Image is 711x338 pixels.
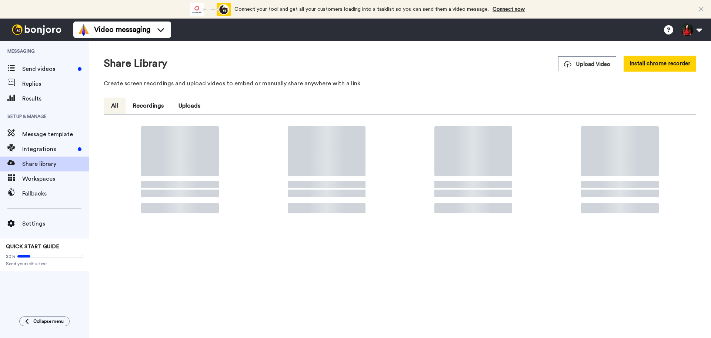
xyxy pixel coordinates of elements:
span: Video messaging [94,24,150,35]
p: Create screen recordings and upload videos to embed or manually share anywhere with a link [104,79,696,88]
img: bj-logo-header-white.svg [9,24,64,35]
span: QUICK START GUIDE [6,244,59,249]
button: Uploads [171,98,208,114]
button: Recordings [126,98,171,114]
button: Upload Video [558,56,616,71]
span: Share library [22,160,89,168]
button: Install chrome recorder [624,56,696,72]
span: Upload Video [564,60,610,68]
img: vm-color.svg [78,24,90,36]
span: Collapse menu [33,318,64,324]
span: 20% [6,253,16,259]
h1: Share Library [104,58,167,69]
button: Collapse menu [19,316,70,326]
span: Settings [22,219,89,228]
span: Integrations [22,145,75,154]
span: Send videos [22,65,75,73]
button: All [104,98,126,114]
span: Replies [22,79,89,88]
span: Fallbacks [22,189,89,198]
span: Workspaces [22,174,89,183]
span: Results [22,94,89,103]
a: Connect now [493,7,525,12]
span: Send yourself a test [6,261,83,267]
div: animation [190,3,231,16]
span: Message template [22,130,89,139]
span: Connect your tool and get all your customers loading into a tasklist so you can send them a video... [234,7,489,12]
